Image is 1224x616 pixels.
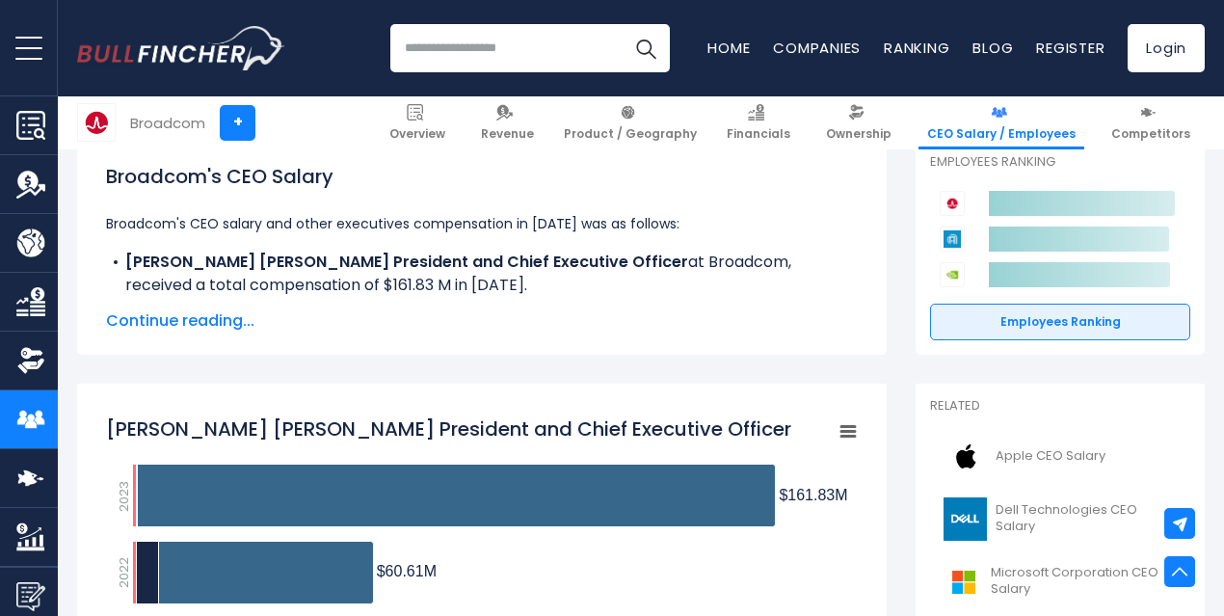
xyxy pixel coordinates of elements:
[927,126,1076,142] span: CEO Salary / Employees
[1103,96,1199,149] a: Competitors
[942,497,990,541] img: DELL logo
[930,555,1190,608] a: Microsoft Corporation CEO Salary
[779,487,847,503] tspan: $161.83M
[940,191,965,216] img: Broadcom competitors logo
[115,481,133,512] text: 2023
[817,96,900,149] a: Ownership
[1036,38,1104,58] a: Register
[1111,126,1190,142] span: Competitors
[718,96,799,149] a: Financials
[826,126,891,142] span: Ownership
[106,415,791,442] tspan: [PERSON_NAME] [PERSON_NAME] President and Chief Executive Officer
[942,560,985,603] img: MSFT logo
[106,309,858,333] span: Continue reading...
[115,557,133,588] text: 2022
[472,96,543,149] a: Revenue
[381,96,454,149] a: Overview
[555,96,705,149] a: Product / Geography
[930,398,1190,415] p: Related
[481,126,534,142] span: Revenue
[389,126,445,142] span: Overview
[220,105,255,141] a: +
[930,493,1190,546] a: Dell Technologies CEO Salary
[77,26,285,70] img: Bullfincher logo
[377,563,437,579] tspan: $60.61M
[106,212,858,235] p: Broadcom's CEO salary and other executives compensation in [DATE] was as follows:
[564,126,697,142] span: Product / Geography
[930,154,1190,171] p: Employees Ranking
[106,162,858,191] h1: Broadcom's CEO Salary
[991,565,1179,598] span: Microsoft Corporation CEO Salary
[1128,24,1205,72] a: Login
[622,24,670,72] button: Search
[942,435,990,478] img: AAPL logo
[930,430,1190,483] a: Apple CEO Salary
[996,502,1179,535] span: Dell Technologies CEO Salary
[972,38,1013,58] a: Blog
[884,38,949,58] a: Ranking
[78,104,115,141] img: AVGO logo
[930,304,1190,340] a: Employees Ranking
[727,126,790,142] span: Financials
[130,112,205,134] div: Broadcom
[940,227,965,252] img: Applied Materials competitors logo
[707,38,750,58] a: Home
[77,26,284,70] a: Go to homepage
[16,346,45,375] img: Ownership
[918,96,1084,149] a: CEO Salary / Employees
[106,251,858,297] li: at Broadcom, received a total compensation of $161.83 M in [DATE].
[125,251,688,273] b: [PERSON_NAME] [PERSON_NAME] President and Chief Executive Officer
[996,448,1105,465] span: Apple CEO Salary
[773,38,861,58] a: Companies
[940,262,965,287] img: NVIDIA Corporation competitors logo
